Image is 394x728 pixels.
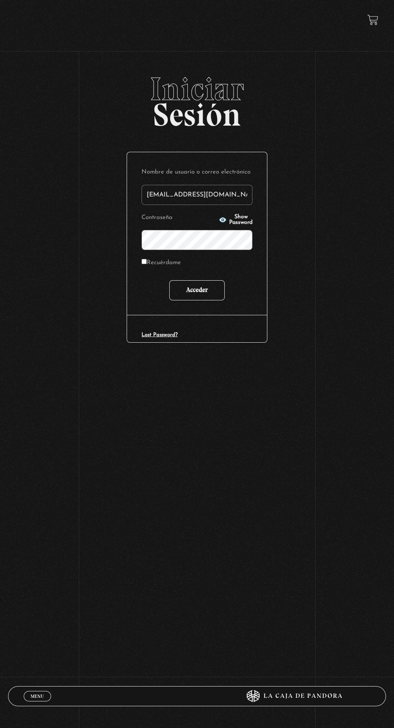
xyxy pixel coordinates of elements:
[142,257,181,269] label: Recuérdame
[142,259,147,264] input: Recuérdame
[142,167,252,178] label: Nombre de usuario o correo electrónico
[8,73,386,124] h2: Sesión
[169,280,225,300] input: Acceder
[229,214,252,225] span: Show Password
[367,14,378,25] a: View your shopping cart
[142,332,178,337] a: Lost Password?
[8,73,386,105] span: Iniciar
[142,212,216,224] label: Contraseña
[219,214,252,225] button: Show Password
